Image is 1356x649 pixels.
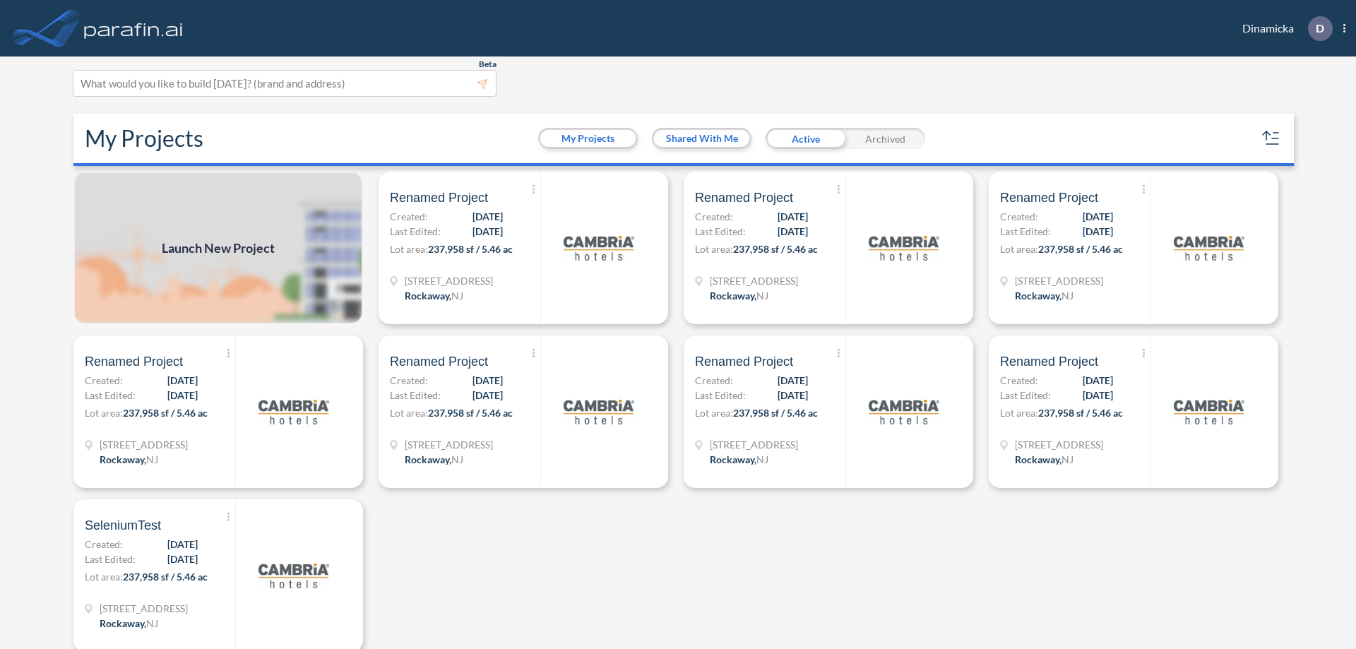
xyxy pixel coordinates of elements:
[695,373,733,388] span: Created:
[390,189,488,206] span: Renamed Project
[479,59,496,70] span: Beta
[778,224,808,239] span: [DATE]
[390,224,441,239] span: Last Edited:
[1061,453,1073,465] span: NJ
[258,540,329,611] img: logo
[100,616,158,631] div: Rockaway, NJ
[733,243,818,255] span: 237,958 sf / 5.46 ac
[390,243,428,255] span: Lot area:
[1038,407,1123,419] span: 237,958 sf / 5.46 ac
[85,353,183,370] span: Renamed Project
[472,224,503,239] span: [DATE]
[1083,373,1113,388] span: [DATE]
[405,452,463,467] div: Rockaway, NJ
[472,209,503,224] span: [DATE]
[1083,388,1113,403] span: [DATE]
[1000,209,1038,224] span: Created:
[845,128,925,149] div: Archived
[100,617,146,629] span: Rockaway ,
[390,388,441,403] span: Last Edited:
[564,376,634,447] img: logo
[258,376,329,447] img: logo
[695,243,733,255] span: Lot area:
[146,453,158,465] span: NJ
[123,571,208,583] span: 237,958 sf / 5.46 ac
[167,552,198,566] span: [DATE]
[1221,16,1345,41] div: Dinamicka
[85,571,123,583] span: Lot area:
[1015,453,1061,465] span: Rockaway ,
[85,552,136,566] span: Last Edited:
[85,407,123,419] span: Lot area:
[85,537,123,552] span: Created:
[167,373,198,388] span: [DATE]
[428,407,513,419] span: 237,958 sf / 5.46 ac
[100,437,188,452] span: 321 Mt Hope Ave
[85,388,136,403] span: Last Edited:
[73,172,363,324] img: add
[162,239,275,258] span: Launch New Project
[167,537,198,552] span: [DATE]
[695,209,733,224] span: Created:
[756,453,768,465] span: NJ
[1083,224,1113,239] span: [DATE]
[1316,22,1324,35] p: D
[472,388,503,403] span: [DATE]
[1174,213,1244,283] img: logo
[778,373,808,388] span: [DATE]
[472,373,503,388] span: [DATE]
[1000,224,1051,239] span: Last Edited:
[451,290,463,302] span: NJ
[146,617,158,629] span: NJ
[778,209,808,224] span: [DATE]
[1015,290,1061,302] span: Rockaway ,
[710,288,768,303] div: Rockaway, NJ
[73,172,363,324] a: Launch New Project
[405,273,493,288] span: 321 Mt Hope Ave
[695,388,746,403] span: Last Edited:
[451,453,463,465] span: NJ
[778,388,808,403] span: [DATE]
[405,290,451,302] span: Rockaway ,
[1083,209,1113,224] span: [DATE]
[405,288,463,303] div: Rockaway, NJ
[405,453,451,465] span: Rockaway ,
[869,213,939,283] img: logo
[710,453,756,465] span: Rockaway ,
[710,273,798,288] span: 321 Mt Hope Ave
[1000,373,1038,388] span: Created:
[390,407,428,419] span: Lot area:
[710,290,756,302] span: Rockaway ,
[85,125,203,152] h2: My Projects
[695,189,793,206] span: Renamed Project
[540,130,636,147] button: My Projects
[733,407,818,419] span: 237,958 sf / 5.46 ac
[1000,243,1038,255] span: Lot area:
[85,373,123,388] span: Created:
[1015,273,1103,288] span: 321 Mt Hope Ave
[710,452,768,467] div: Rockaway, NJ
[100,452,158,467] div: Rockaway, NJ
[428,243,513,255] span: 237,958 sf / 5.46 ac
[390,209,428,224] span: Created:
[695,224,746,239] span: Last Edited:
[167,388,198,403] span: [DATE]
[390,373,428,388] span: Created:
[654,130,749,147] button: Shared With Me
[1000,189,1098,206] span: Renamed Project
[1000,388,1051,403] span: Last Edited:
[1000,407,1038,419] span: Lot area:
[1061,290,1073,302] span: NJ
[710,437,798,452] span: 321 Mt Hope Ave
[869,376,939,447] img: logo
[405,437,493,452] span: 321 Mt Hope Ave
[756,290,768,302] span: NJ
[1015,288,1073,303] div: Rockaway, NJ
[1015,452,1073,467] div: Rockaway, NJ
[695,353,793,370] span: Renamed Project
[123,407,208,419] span: 237,958 sf / 5.46 ac
[1260,127,1283,150] button: sort
[81,14,186,42] img: logo
[1015,437,1103,452] span: 321 Mt Hope Ave
[390,353,488,370] span: Renamed Project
